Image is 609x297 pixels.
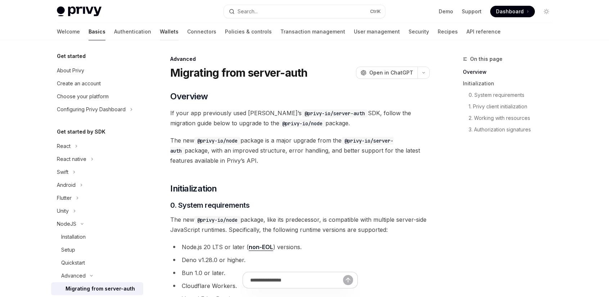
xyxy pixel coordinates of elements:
a: Migrating from server-auth [51,282,143,295]
img: light logo [57,6,101,17]
li: Bun 1.0 or later. [170,268,430,278]
div: Installation [61,233,86,241]
a: Setup [51,243,143,256]
button: Toggle dark mode [541,6,552,17]
div: Android [57,181,76,189]
button: Open in ChatGPT [356,67,418,79]
span: On this page [470,55,502,63]
button: Toggle Advanced section [51,269,143,282]
a: 3. Authorization signatures [463,124,558,135]
div: React [57,142,71,150]
div: Advanced [61,271,86,280]
div: About Privy [57,66,84,75]
span: Overview [170,91,208,102]
button: Toggle React section [51,140,143,153]
button: Toggle Android section [51,179,143,192]
span: If your app previously used [PERSON_NAME]’s SDK, follow the migration guide below to upgrade to t... [170,108,430,128]
button: Open search [224,5,385,18]
a: Initialization [463,78,558,89]
a: Transaction management [280,23,345,40]
a: User management [354,23,400,40]
a: Support [462,8,482,15]
a: Dashboard [490,6,535,17]
a: Wallets [160,23,179,40]
button: Toggle Configuring Privy Dashboard section [51,103,143,116]
span: The new package is a major upgrade from the package, with an improved structure, error handling, ... [170,135,430,166]
a: Quickstart [51,256,143,269]
span: Open in ChatGPT [369,69,413,76]
input: Ask a question... [250,272,343,288]
code: @privy-io/node [279,120,325,127]
div: Search... [238,7,258,16]
div: Flutter [57,194,72,202]
div: Create an account [57,79,101,88]
span: Initialization [170,183,217,194]
button: Toggle NodeJS section [51,217,143,230]
div: NodeJS [57,220,76,228]
h1: Migrating from server-auth [170,66,308,79]
span: Dashboard [496,8,524,15]
a: Overview [463,66,558,78]
div: React native [57,155,86,163]
a: Welcome [57,23,80,40]
a: Installation [51,230,143,243]
a: API reference [466,23,501,40]
a: Choose your platform [51,90,143,103]
a: 0. System requirements [463,89,558,101]
a: About Privy [51,64,143,77]
div: Quickstart [61,258,85,267]
a: Authentication [114,23,151,40]
li: Node.js 20 LTS or later ( ) versions. [170,242,430,252]
li: Deno v1.28.0 or higher. [170,255,430,265]
code: @privy-io/node [194,216,240,224]
code: @privy-io/node [194,137,240,145]
a: Policies & controls [225,23,272,40]
code: @privy-io/server-auth [302,109,368,117]
a: Create an account [51,77,143,90]
a: Recipes [438,23,458,40]
div: Unity [57,207,69,215]
button: Send message [343,275,353,285]
span: Ctrl K [370,9,381,14]
button: Toggle Flutter section [51,192,143,204]
a: Basics [89,23,105,40]
div: Configuring Privy Dashboard [57,105,126,114]
div: Swift [57,168,68,176]
div: Setup [61,246,75,254]
a: Connectors [187,23,216,40]
div: Choose your platform [57,92,109,101]
div: Migrating from server-auth [66,284,135,293]
a: Security [409,23,429,40]
a: non-EOL [249,243,273,251]
button: Toggle Unity section [51,204,143,217]
span: The new package, like its predecessor, is compatible with multiple server-side JavaScript runtime... [170,215,430,235]
button: Toggle React native section [51,153,143,166]
a: Demo [439,8,453,15]
a: 2. Working with resources [463,112,558,124]
button: Toggle Swift section [51,166,143,179]
a: 1. Privy client initialization [463,101,558,112]
span: 0. System requirements [170,200,249,210]
div: Advanced [170,55,430,63]
h5: Get started [57,52,86,60]
h5: Get started by SDK [57,127,105,136]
